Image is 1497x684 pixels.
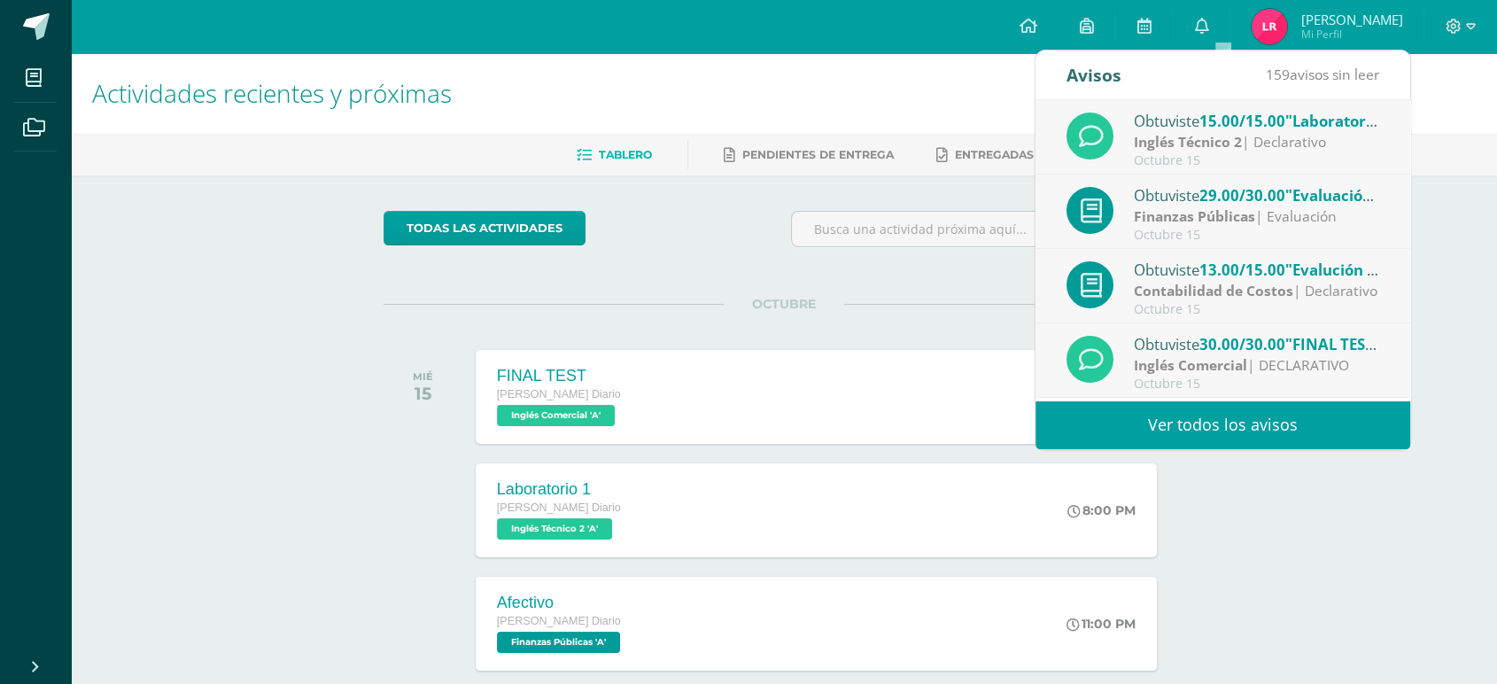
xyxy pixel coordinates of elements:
[1252,9,1287,44] img: 964ca9894ede580144e497e08e3aa946.png
[1199,185,1285,206] span: 29.00/30.00
[497,405,615,426] span: Inglés Comercial 'A'
[1134,355,1247,375] strong: Inglés Comercial
[1285,334,1381,354] span: "FINAL TEST"
[1266,65,1290,84] span: 159
[497,501,621,514] span: [PERSON_NAME] Diario
[384,211,586,245] a: todas las Actividades
[497,594,624,612] div: Afectivo
[497,518,612,540] span: Inglés Técnico 2 'A'
[497,632,620,653] span: Finanzas Públicas 'A'
[1199,111,1285,131] span: 15.00/15.00
[1199,260,1285,280] span: 13.00/15.00
[1134,183,1380,206] div: Obtuviste en
[1067,502,1136,518] div: 8:00 PM
[1300,11,1402,28] span: [PERSON_NAME]
[1134,109,1380,132] div: Obtuviste en
[1134,132,1242,152] strong: Inglés Técnico 2
[599,148,652,161] span: Tablero
[1035,400,1410,449] a: Ver todos los avisos
[1134,258,1380,281] div: Obtuviste en
[413,383,433,404] div: 15
[1266,65,1379,84] span: avisos sin leer
[1285,111,1399,131] span: "Laboratorio 1"
[724,141,894,169] a: Pendientes de entrega
[742,148,894,161] span: Pendientes de entrega
[724,296,844,312] span: OCTUBRE
[1285,185,1418,206] span: "Evaluación Final"
[936,141,1034,169] a: Entregadas
[1067,616,1136,632] div: 11:00 PM
[955,148,1034,161] span: Entregadas
[1134,281,1380,301] div: | Declarativo
[1285,260,1486,280] span: "Evalución fin de Bimestre"
[1199,334,1285,354] span: 30.00/30.00
[92,76,452,110] span: Actividades recientes y próximas
[1067,51,1121,99] div: Avisos
[1134,332,1380,355] div: Obtuviste en
[413,370,433,383] div: MIÉ
[497,615,621,627] span: [PERSON_NAME] Diario
[577,141,652,169] a: Tablero
[1134,228,1380,243] div: Octubre 15
[497,480,621,499] div: Laboratorio 1
[1134,377,1380,392] div: Octubre 15
[1134,206,1380,227] div: | Evaluación
[792,212,1184,246] input: Busca una actividad próxima aquí...
[497,388,621,400] span: [PERSON_NAME] Diario
[1134,206,1255,226] strong: Finanzas Públicas
[1134,355,1380,376] div: | DECLARATIVO
[1134,132,1380,152] div: | Declarativo
[1134,302,1380,317] div: Octubre 15
[1134,281,1293,300] strong: Contabilidad de Costos
[1134,153,1380,168] div: Octubre 15
[497,367,621,385] div: FINAL TEST
[1300,27,1402,42] span: Mi Perfil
